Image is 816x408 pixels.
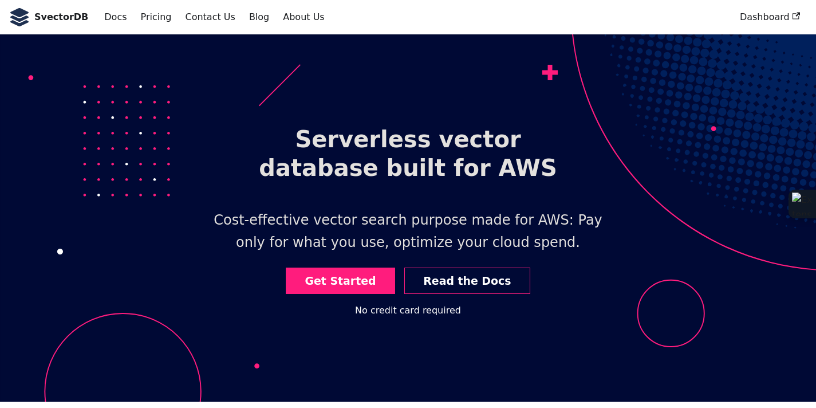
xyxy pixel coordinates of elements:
[178,7,242,27] a: Contact Us
[9,8,30,26] img: SvectorDB Logo
[792,193,813,215] img: Extension Icon
[34,10,88,25] b: SvectorDB
[134,7,179,27] a: Pricing
[224,116,591,191] h1: Serverless vector database built for AWS
[733,7,807,27] a: Dashboard
[9,8,88,26] a: SvectorDB LogoSvectorDB
[97,7,133,27] a: Docs
[242,7,276,27] a: Blog
[190,200,626,264] p: Cost-effective vector search purpose made for AWS: Pay only for what you use, optimize your cloud...
[276,7,331,27] a: About Us
[355,303,461,318] div: No credit card required
[286,268,395,295] a: Get Started
[404,268,530,295] a: Read the Docs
